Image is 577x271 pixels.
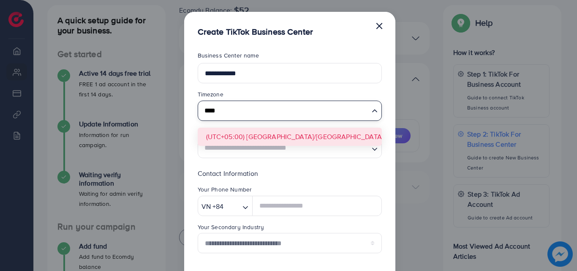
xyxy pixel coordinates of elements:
div: Search for option [198,196,253,216]
div: Search for option [198,138,382,158]
legend: Business Center name [198,51,382,63]
input: Search for option [226,200,239,213]
input: Search for option [201,103,368,118]
p: Contact Information [198,168,382,178]
input: Search for option [201,140,368,156]
span: +84 [212,200,223,213]
label: Country or region [198,128,246,136]
div: Search for option [198,101,382,121]
li: (UTC+05:00) [GEOGRAPHIC_DATA]/[GEOGRAPHIC_DATA] [198,128,382,146]
label: Your Secondary Industry [198,223,264,231]
label: Your Phone Number [198,185,252,194]
h5: Create TikTok Business Center [198,25,313,38]
button: Close [375,17,384,34]
span: VN [201,200,211,213]
label: Timezone [198,90,223,99]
